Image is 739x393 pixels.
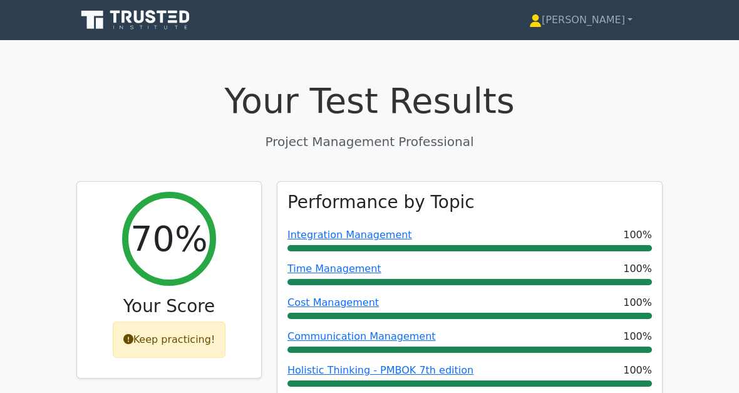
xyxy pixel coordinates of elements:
span: 100% [623,363,652,378]
a: Time Management [287,263,381,275]
a: Communication Management [287,330,436,342]
h3: Performance by Topic [287,192,475,212]
span: 100% [623,261,652,276]
p: Project Management Professional [76,132,663,151]
a: Cost Management [287,296,379,308]
div: Keep practicing! [113,322,226,358]
a: [PERSON_NAME] [499,8,663,33]
a: Integration Management [287,229,412,241]
span: 100% [623,228,652,243]
span: 100% [623,295,652,310]
h3: Your Score [87,296,251,317]
span: 100% [623,329,652,344]
h1: Your Test Results [76,80,663,122]
a: Holistic Thinking - PMBOK 7th edition [287,364,473,376]
h2: 70% [130,218,207,260]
